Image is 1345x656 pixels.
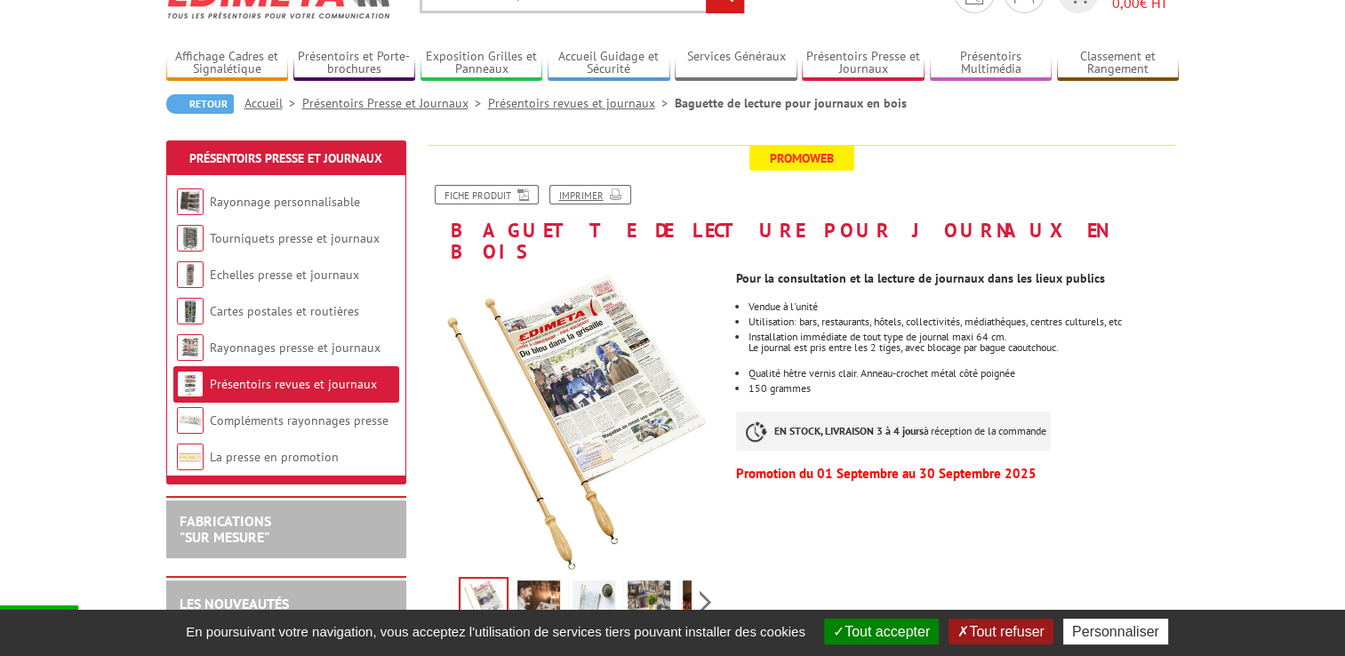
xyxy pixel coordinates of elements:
[675,94,907,112] li: Baguette de lecture pour journaux en bois
[210,194,360,210] a: Rayonnage personnalisable
[736,468,1179,479] p: Promotion du 01 Septembre au 30 Septembre 2025
[210,449,339,465] a: La presse en promotion
[749,146,854,171] span: Promoweb
[572,580,615,636] img: presentoirs_brochures_bj6450_3.jpg
[177,444,204,470] img: La presse en promotion
[749,332,1179,364] li: Installation immédiate de tout type de journal maxi 64 cm.
[177,261,204,288] img: Echelles presse et journaux
[549,185,631,204] a: Imprimer
[177,407,204,434] img: Compléments rayonnages presse
[166,49,289,78] a: Affichage Cadres et Signalétique
[548,49,670,78] a: Accueil Guidage et Sécurité
[177,298,204,324] img: Cartes postales et routières
[177,334,204,361] img: Rayonnages presse et journaux
[177,225,204,252] img: Tourniquets presse et journaux
[244,95,302,111] a: Accueil
[749,368,1179,379] li: Qualité hêtre vernis clair. Anneau-crochet métal côté poignée
[210,376,377,392] a: Présentoirs revues et journaux
[824,619,939,644] button: Tout accepter
[435,185,539,204] a: Fiche produit
[949,619,1053,644] button: Tout refuser
[210,340,380,356] a: Rayonnages presse et journaux
[683,580,725,636] img: presentoirs_brochures_bj6450_5.jpg
[488,95,675,111] a: Présentoirs revues et journaux
[189,150,382,166] a: Présentoirs Presse et Journaux
[930,49,1053,78] a: Présentoirs Multimédia
[802,49,925,78] a: Présentoirs Presse et Journaux
[210,230,380,246] a: Tourniquets presse et journaux
[177,371,204,397] img: Présentoirs revues et journaux
[180,512,271,546] a: FABRICATIONS"Sur Mesure"
[675,49,797,78] a: Services Généraux
[210,303,359,319] a: Cartes postales et routières
[420,49,543,78] a: Exposition Grilles et Panneaux
[774,424,924,437] strong: EN STOCK, LIVRAISON 3 à 4 jours
[749,301,1179,312] li: Vendue à l'unité
[749,383,1179,394] li: 150 grammes
[166,94,234,114] a: Retour
[302,95,488,111] a: Présentoirs Presse et Journaux
[177,624,814,639] span: En poursuivant votre navigation, vous acceptez l'utilisation de services tiers pouvant installer ...
[293,49,416,78] a: Présentoirs et Porte-brochures
[736,412,1051,451] p: à réception de la commande
[697,588,714,617] span: Next
[1057,49,1180,78] a: Classement et Rangement
[180,595,289,612] a: LES NOUVEAUTÉS
[460,579,507,634] img: presentoirs_brochures_bj6450_1.jpg
[1063,619,1168,644] button: Personnaliser (fenêtre modale)
[177,188,204,215] img: Rayonnage personnalisable
[749,316,1179,327] li: Utilisation: bars, restaurants, hôtels, collectivités, médiathèques, centres culturels, etc
[736,273,1179,284] p: Pour la consultation et la lecture de journaux dans les lieux publics
[628,580,670,636] img: presentoirs_brochures_bj6450_4.jpg
[749,342,1179,364] div: Le journal est pris entre les 2 tiges, avec blocage par bague caoutchouc.
[424,271,724,571] img: presentoirs_brochures_bj6450_1.jpg
[210,267,359,283] a: Echelles presse et journaux
[210,412,388,428] a: Compléments rayonnages presse
[517,580,560,636] img: presentoirs_brochures_bj6450_2.jpg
